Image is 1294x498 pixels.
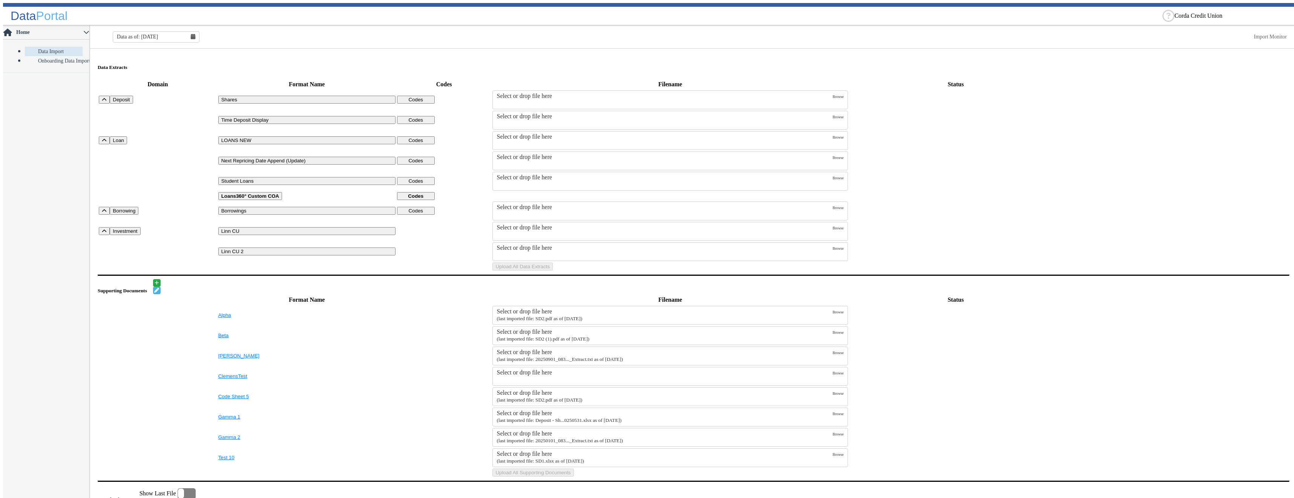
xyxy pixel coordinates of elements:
[497,336,589,342] small: SD2 (1).pdf
[218,79,396,89] th: Format Name
[492,79,848,89] th: Filename
[833,95,843,99] span: Browse
[497,93,833,99] div: Select or drop file here
[408,193,423,199] b: Codes
[25,47,83,56] a: Data Import
[497,451,833,457] div: Select or drop file here
[833,135,843,139] span: Browse
[218,157,396,165] button: Next Repricing Date Append (Update)
[497,410,833,417] div: Select or drop file here
[497,430,833,437] div: Select or drop file here
[397,79,492,89] th: Codes
[833,330,843,335] span: Browse
[397,136,435,144] button: Codes
[497,113,833,120] div: Select or drop file here
[397,207,435,215] button: Codes
[492,263,553,270] button: Upload All Data Extracts
[833,391,843,396] span: Browse
[833,371,843,375] span: Browse
[497,316,582,321] small: SD2.pdf
[218,177,396,185] button: Student Loans
[497,204,833,211] div: Select or drop file here
[497,308,833,315] div: Select or drop file here
[397,116,435,124] button: Codes
[218,247,396,255] button: Linn CU 2
[833,310,843,314] span: Browse
[497,133,833,140] div: Select or drop file here
[833,412,843,416] span: Browse
[833,226,843,230] span: Browse
[497,356,623,362] small: 20250901_083049_000.Darling_Consulting_Time_Deposits_Certificates_Extract.txt
[849,79,1062,89] th: Status
[1162,10,1174,22] div: Help
[497,397,582,403] small: SD2.pdf
[397,96,435,104] button: Codes
[218,333,396,338] button: Beta
[110,207,138,215] button: Borrowing
[497,328,833,335] div: Select or drop file here
[98,79,217,89] th: Domain
[497,349,833,356] div: Select or drop file here
[833,115,843,119] span: Browse
[497,369,833,376] div: Select or drop file here
[492,469,573,477] button: Upload All Supporting Documents
[36,9,68,23] span: Portal
[221,193,279,199] b: Loans360° Custom COA
[833,246,843,251] span: Browse
[497,174,833,181] div: Select or drop file here
[11,9,36,23] span: Data
[3,26,89,40] p-accordion-header: Home
[497,458,584,464] small: SD1.xlsx
[218,192,282,200] button: Loans360° Custom COA
[497,390,833,396] div: Select or drop file here
[110,136,127,144] button: Loan
[218,96,396,104] button: Shares
[218,295,396,305] th: Format Name
[497,438,623,443] small: 20250101_083047_000.Darling_Consulting_Share_Detail_Extract.txt
[98,79,1289,272] table: Uploads
[218,312,396,318] button: Alpha
[218,414,396,420] button: Gamma 1
[98,288,150,294] h5: Supporting Documents
[397,177,435,185] button: Codes
[397,192,435,200] button: Codes
[849,295,1062,305] th: Status
[497,244,833,251] div: Select or drop file here
[218,394,396,399] button: Code Sheet 5
[110,96,133,104] button: Deposit
[153,287,161,294] button: Edit document
[117,34,158,40] span: Data as of: [DATE]
[218,227,396,235] button: Linn CU
[218,434,396,440] button: Gamma 2
[833,206,843,210] span: Browse
[492,295,848,305] th: Filename
[833,176,843,180] span: Browse
[218,353,396,359] button: [PERSON_NAME]
[153,279,161,287] button: Add document
[98,294,1289,478] table: SupportingDocs
[397,157,435,165] button: Codes
[497,154,833,160] div: Select or drop file here
[497,224,833,231] div: Select or drop file here
[218,136,396,144] button: LOANS NEW
[497,417,621,423] small: Deposit - Shares - First Harvest FCU_Shares 20250531.xlsx
[3,40,89,72] p-accordion-content: Home
[218,455,396,460] button: Test 10
[25,56,83,66] a: Onboarding Data Import
[833,351,843,355] span: Browse
[218,373,396,379] button: ClemensTest
[1254,34,1287,40] a: This is available for Darling Employees only
[833,452,843,457] span: Browse
[110,227,140,235] button: Investment
[98,64,1289,70] h5: Data Extracts
[833,432,843,436] span: Browse
[218,207,396,215] button: Borrowings
[15,29,83,35] span: Home
[1174,12,1288,19] ng-select: Corda Credit Union
[833,156,843,160] span: Browse
[218,116,396,124] button: Time Deposit Display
